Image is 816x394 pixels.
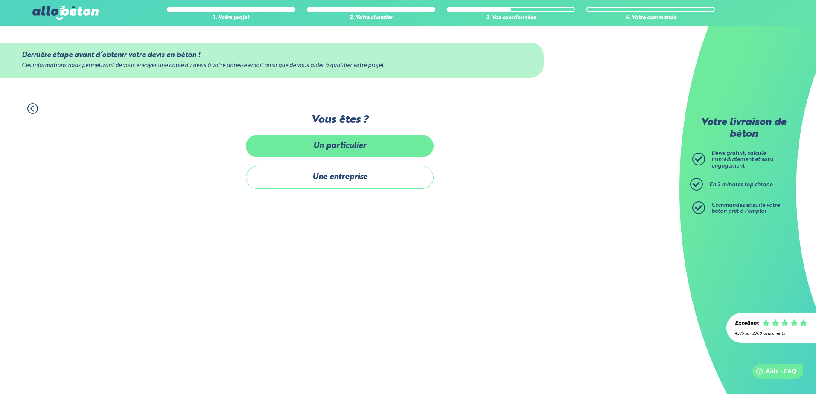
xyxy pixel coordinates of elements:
div: Dernière étape avant d’obtenir votre devis en béton ! [22,51,522,59]
label: Une entreprise [246,166,434,188]
iframe: Help widget launcher [740,361,807,385]
div: 2. Votre chantier [307,15,435,21]
label: Vous êtes ? [246,114,434,126]
img: allobéton [32,6,98,20]
div: 4. Votre commande [586,15,715,21]
div: Ces informations nous permettront de vous envoyer une copie du devis à votre adresse email ainsi ... [22,63,522,69]
div: 3. Vos coordonnées [447,15,575,21]
label: Un particulier [246,135,434,157]
div: 1. Votre projet [167,15,295,21]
